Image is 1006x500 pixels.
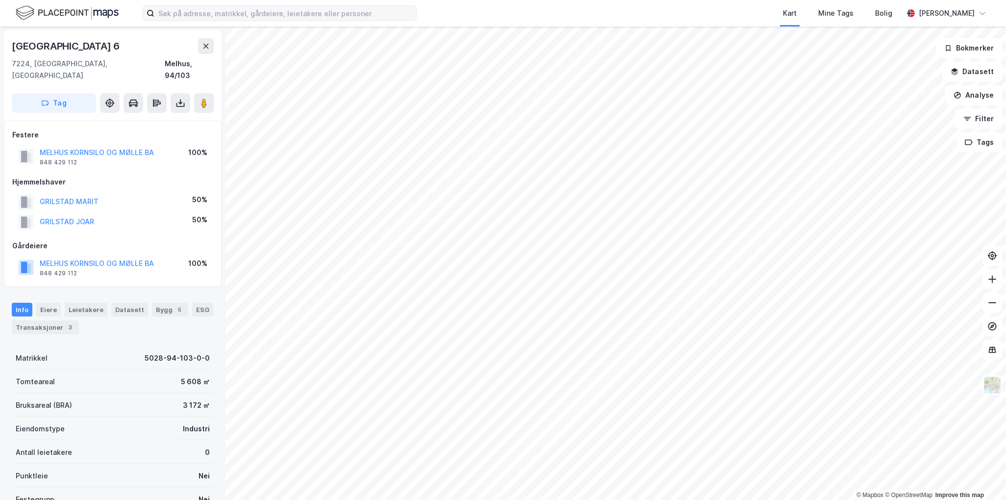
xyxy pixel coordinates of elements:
[192,303,213,316] div: ESG
[783,7,797,19] div: Kart
[65,303,107,316] div: Leietakere
[818,7,854,19] div: Mine Tags
[12,240,213,252] div: Gårdeiere
[12,176,213,188] div: Hjemmelshaver
[12,38,122,54] div: [GEOGRAPHIC_DATA] 6
[12,303,32,316] div: Info
[16,423,65,435] div: Eiendomstype
[145,352,210,364] div: 5028-94-103-0-0
[856,492,883,499] a: Mapbox
[165,58,214,81] div: Melhus, 94/103
[12,58,165,81] div: 7224, [GEOGRAPHIC_DATA], [GEOGRAPHIC_DATA]
[192,194,207,206] div: 50%
[199,470,210,482] div: Nei
[16,447,72,458] div: Antall leietakere
[205,447,210,458] div: 0
[956,132,1002,152] button: Tags
[936,38,1002,58] button: Bokmerker
[942,62,1002,81] button: Datasett
[945,85,1002,105] button: Analyse
[183,399,210,411] div: 3 172 ㎡
[181,376,210,388] div: 5 608 ㎡
[175,305,184,315] div: 5
[183,423,210,435] div: Industri
[16,399,72,411] div: Bruksareal (BRA)
[16,352,48,364] div: Matrikkel
[152,303,188,316] div: Bygg
[957,453,1006,500] iframe: Chat Widget
[885,492,932,499] a: OpenStreetMap
[12,129,213,141] div: Festere
[188,147,207,158] div: 100%
[65,322,75,332] div: 3
[40,158,77,166] div: 848 429 112
[192,214,207,226] div: 50%
[188,258,207,269] div: 100%
[955,109,1002,129] button: Filter
[935,492,984,499] a: Improve this map
[875,7,892,19] div: Bolig
[12,320,79,334] div: Transaksjoner
[40,269,77,277] div: 848 429 112
[111,303,148,316] div: Datasett
[36,303,61,316] div: Eiere
[16,376,55,388] div: Tomteareal
[983,376,1002,395] img: Z
[16,4,119,22] img: logo.f888ab2527a4732fd821a326f86c7f29.svg
[16,470,48,482] div: Punktleie
[919,7,975,19] div: [PERSON_NAME]
[12,93,96,113] button: Tag
[154,6,416,21] input: Søk på adresse, matrikkel, gårdeiere, leietakere eller personer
